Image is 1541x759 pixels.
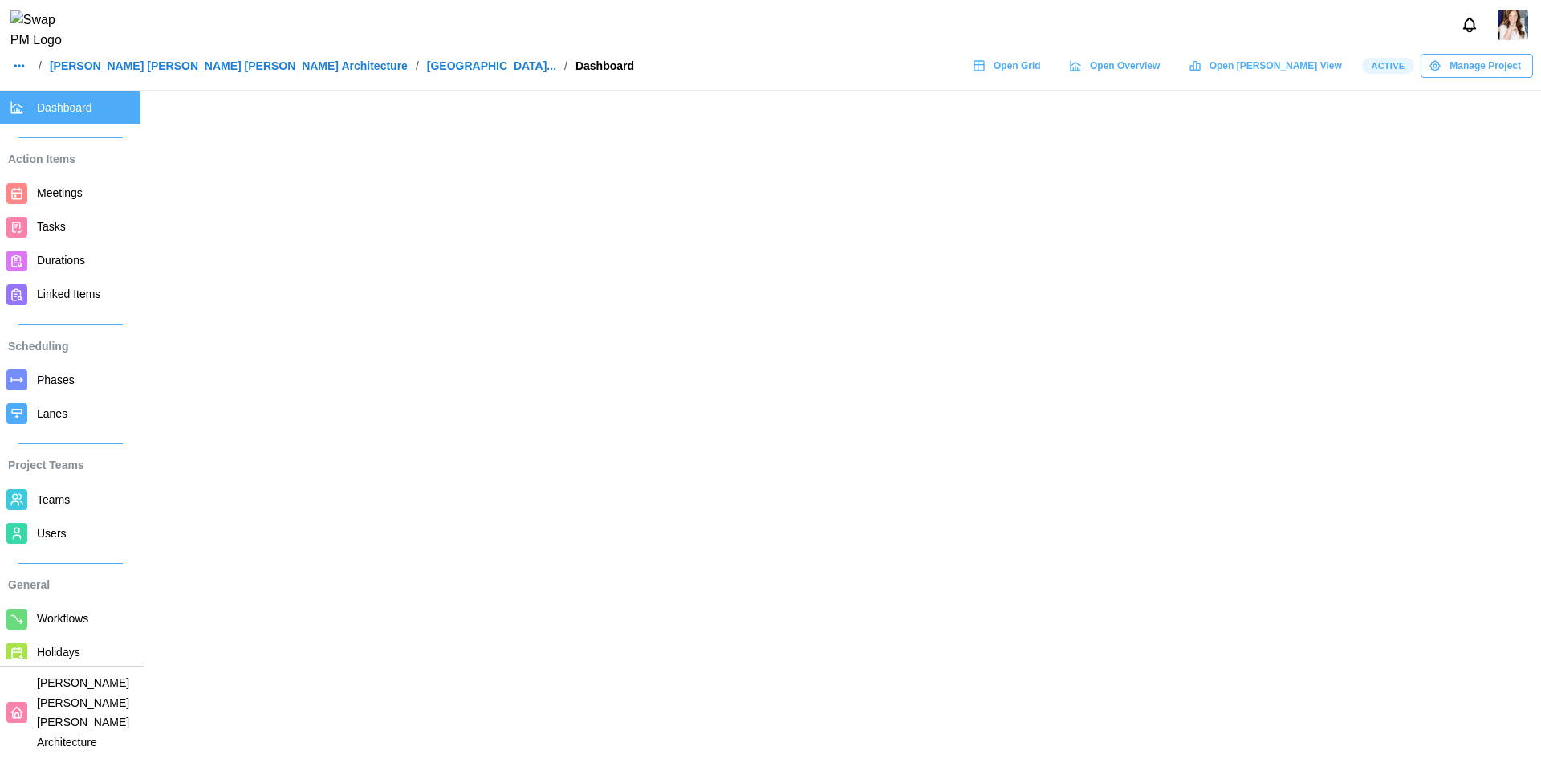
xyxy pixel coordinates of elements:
[39,60,42,71] div: /
[37,676,129,749] span: [PERSON_NAME] [PERSON_NAME] [PERSON_NAME] Architecture
[37,612,88,625] span: Workflows
[1450,55,1521,77] span: Manage Project
[37,254,85,267] span: Durations
[564,60,567,71] div: /
[1456,11,1483,39] button: Notifications
[994,55,1041,77] span: Open Grid
[1180,54,1353,78] a: Open [PERSON_NAME] View
[427,60,556,71] a: [GEOGRAPHIC_DATA]...
[37,646,80,659] span: Holidays
[1498,10,1528,40] img: AP1GczMNCT7AaZtTa1V-wnnHmvS7-isWipAvnqr_ioYeGclocvMarRbIFWYhJpqV-vK2drYah3XfQvKkD-tF2M0AytoapEIWk...
[1090,55,1160,77] span: Open Overview
[50,60,408,71] a: [PERSON_NAME] [PERSON_NAME] [PERSON_NAME] Architecture
[37,220,66,233] span: Tasks
[37,101,92,114] span: Dashboard
[10,10,75,51] img: Swap PM Logo
[965,54,1053,78] a: Open Grid
[37,493,70,506] span: Teams
[37,288,100,300] span: Linked Items
[1210,55,1342,77] span: Open [PERSON_NAME] View
[416,60,419,71] div: /
[1061,54,1173,78] a: Open Overview
[1371,59,1405,73] span: Active
[37,186,83,199] span: Meetings
[37,527,67,540] span: Users
[37,407,67,420] span: Lanes
[575,60,634,71] div: Dashboard
[37,373,75,386] span: Phases
[1498,10,1528,40] a: Heather Bemis
[1421,54,1533,78] button: Manage Project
